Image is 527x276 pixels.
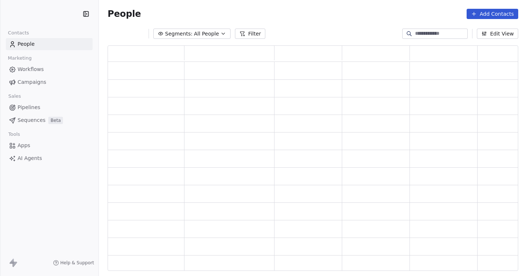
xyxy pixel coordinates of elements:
[6,63,93,75] a: Workflows
[18,154,42,162] span: AI Agents
[48,117,63,124] span: Beta
[18,104,40,111] span: Pipelines
[18,78,46,86] span: Campaigns
[6,152,93,164] a: AI Agents
[5,27,32,38] span: Contacts
[6,114,93,126] a: SequencesBeta
[165,30,193,38] span: Segments:
[6,38,93,50] a: People
[235,29,265,39] button: Filter
[18,40,35,48] span: People
[60,260,94,266] span: Help & Support
[18,66,44,73] span: Workflows
[53,260,94,266] a: Help & Support
[18,116,45,124] span: Sequences
[108,8,141,19] span: People
[477,29,518,39] button: Edit View
[194,30,219,38] span: All People
[5,53,35,64] span: Marketing
[18,142,30,149] span: Apps
[6,101,93,113] a: Pipelines
[5,129,23,140] span: Tools
[5,91,24,102] span: Sales
[6,139,93,152] a: Apps
[6,76,93,88] a: Campaigns
[467,9,518,19] button: Add Contacts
